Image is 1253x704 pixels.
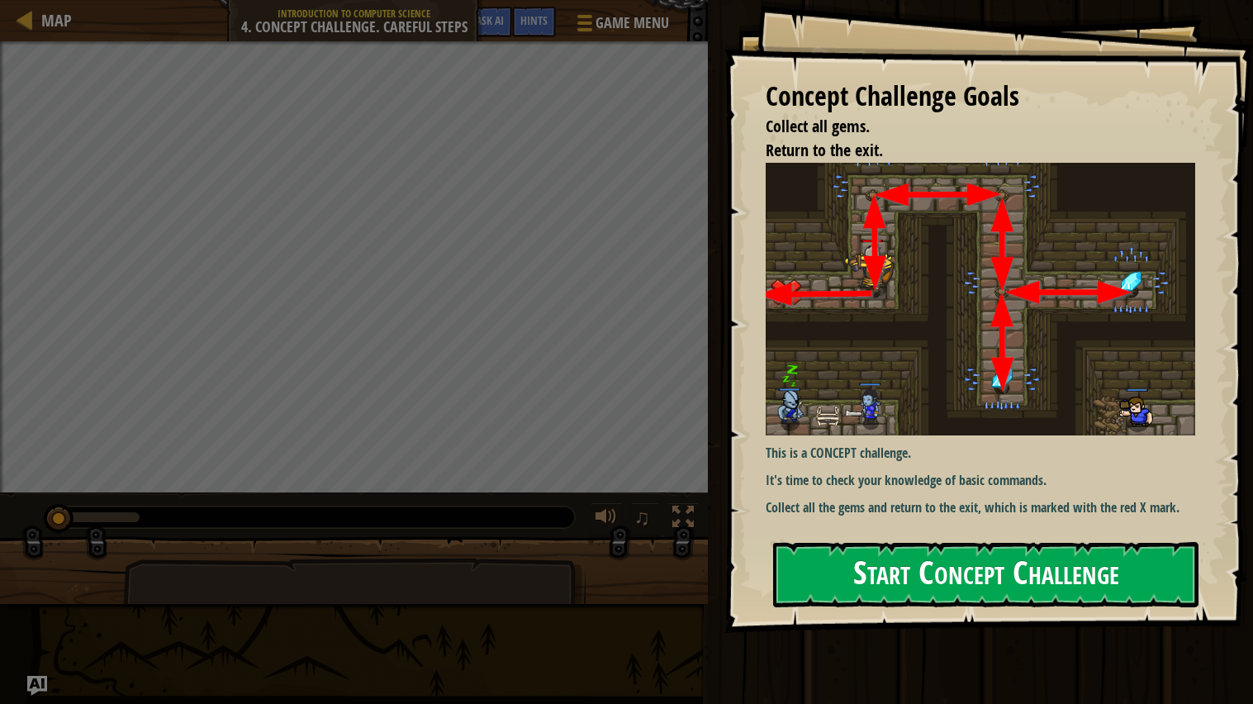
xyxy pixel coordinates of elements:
span: Collect all gems. [766,115,870,137]
span: Game Menu [596,12,669,34]
p: This is a CONCEPT challenge. [766,444,1195,463]
button: Ask AI [468,7,512,37]
li: Return to the exit. [745,139,1191,163]
button: Ask AI [27,676,47,696]
span: Map [41,9,72,31]
p: It's time to check your knowledge of basic commands. [766,471,1195,490]
button: ♫ [631,502,659,536]
span: ♫ [634,505,651,530]
a: Map [33,9,72,31]
button: Start Concept Challenge [773,542,1198,607]
span: Return to the exit. [766,139,883,161]
span: Ask AI [476,12,504,28]
button: Adjust volume [590,502,623,536]
p: Collect all the gems and return to the exit, which is marked with the red X mark. [766,498,1195,517]
div: Concept Challenge Goals [766,78,1195,116]
button: Toggle fullscreen [667,502,700,536]
img: First assesment [766,163,1195,436]
span: Hints [520,12,548,28]
li: Collect all gems. [745,115,1191,139]
button: Game Menu [564,7,679,45]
